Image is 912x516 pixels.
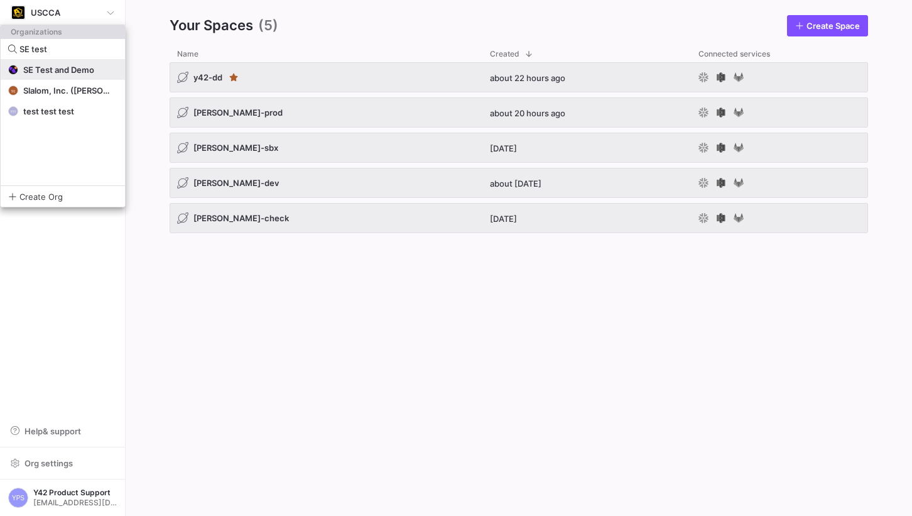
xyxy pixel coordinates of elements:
[23,65,94,75] span: SE Test and Demo
[1,25,125,39] span: Organizations
[1,187,125,207] a: Create Org
[19,44,117,54] input: Search By Org name
[8,65,18,75] img: https://storage.googleapis.com/y42-prod-data-exchange/images/KFz5Wnb3sbkEAGisjDnr4IirDjXyNQ9gHavd...
[23,85,112,96] span: Slalom, Inc. ([PERSON_NAME] Test)
[8,106,18,116] div: TTT
[19,192,63,202] span: Create Org
[8,85,117,96] button: SI(Slalom, Inc. ([PERSON_NAME] Test)
[8,65,117,75] button: https://storage.googleapis.com/y42-prod-data-exchange/images/KFz5Wnb3sbkEAGisjDnr4IirDjXyNQ9gHavd...
[23,106,74,116] span: test test test
[8,106,117,116] button: TTTtest test test
[8,85,18,96] div: SI(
